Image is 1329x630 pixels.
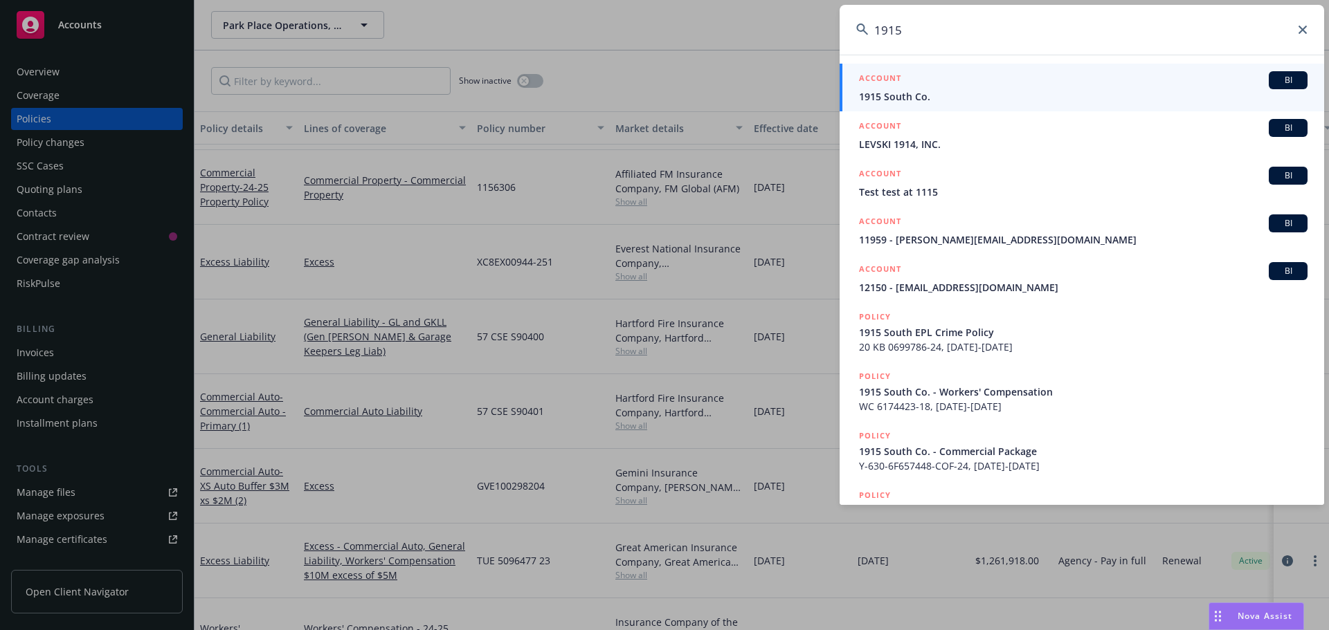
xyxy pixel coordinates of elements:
[859,310,891,324] h5: POLICY
[840,64,1324,111] a: ACCOUNTBI1915 South Co.
[840,421,1324,481] a: POLICY1915 South Co. - Commercial PackageY-630-6F657448-COF-24, [DATE]-[DATE]
[1209,602,1304,630] button: Nova Assist
[1274,122,1302,134] span: BI
[859,71,901,88] h5: ACCOUNT
[1274,217,1302,230] span: BI
[859,325,1308,340] span: 1915 South EPL Crime Policy
[1274,265,1302,277] span: BI
[859,232,1308,247] span: 11959 - [PERSON_NAME][EMAIL_ADDRESS][DOMAIN_NAME]
[840,302,1324,362] a: POLICY1915 South EPL Crime Policy20 KB 0699786-24, [DATE]-[DATE]
[840,111,1324,159] a: ACCOUNTBILEVSKI 1914, INC.
[859,503,1308,518] span: 1915 South Co. - Aviation Liability
[859,262,901,279] h5: ACCOUNT
[859,167,901,183] h5: ACCOUNT
[859,458,1308,473] span: Y-630-6F657448-COF-24, [DATE]-[DATE]
[859,385,1308,399] span: 1915 South Co. - Workers' Compensation
[840,5,1324,55] input: Search...
[840,159,1324,207] a: ACCOUNTBITest test at 1115
[840,207,1324,254] a: ACCOUNTBI11959 - [PERSON_NAME][EMAIL_ADDRESS][DOMAIN_NAME]
[859,369,891,383] h5: POLICY
[859,429,891,443] h5: POLICY
[859,488,891,502] h5: POLICY
[859,340,1308,354] span: 20 KB 0699786-24, [DATE]-[DATE]
[859,280,1308,295] span: 12150 - [EMAIL_ADDRESS][DOMAIN_NAME]
[840,254,1324,302] a: ACCOUNTBI12150 - [EMAIL_ADDRESS][DOMAIN_NAME]
[1238,610,1292,622] span: Nova Assist
[859,214,901,231] h5: ACCOUNT
[859,119,901,136] h5: ACCOUNT
[859,399,1308,414] span: WC 6174423-18, [DATE]-[DATE]
[840,481,1324,540] a: POLICY1915 South Co. - Aviation Liability
[859,89,1308,104] span: 1915 South Co.
[859,185,1308,199] span: Test test at 1115
[859,444,1308,458] span: 1915 South Co. - Commercial Package
[1274,74,1302,86] span: BI
[1274,169,1302,182] span: BI
[859,137,1308,151] span: LEVSKI 1914, INC.
[840,362,1324,421] a: POLICY1915 South Co. - Workers' CompensationWC 6174423-18, [DATE]-[DATE]
[1209,603,1227,629] div: Drag to move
